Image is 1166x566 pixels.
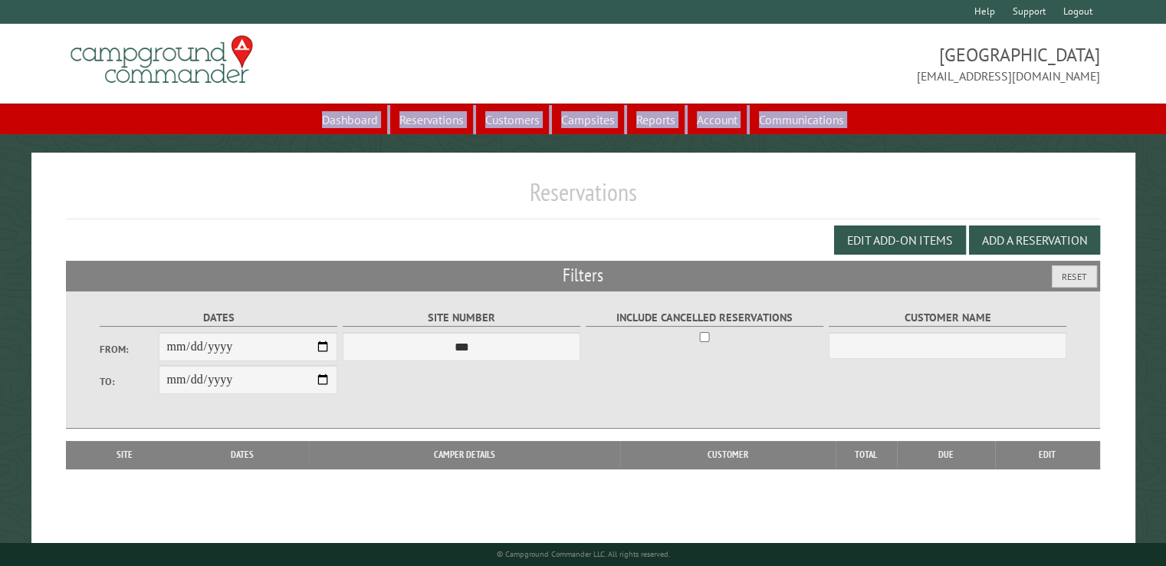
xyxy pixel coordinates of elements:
th: Edit [995,441,1100,469]
button: Add a Reservation [969,225,1100,255]
th: Due [897,441,995,469]
a: Reports [627,105,685,134]
th: Camper Details [309,441,620,469]
th: Site [74,441,176,469]
label: Dates [100,309,338,327]
h1: Reservations [66,177,1100,219]
a: Customers [476,105,549,134]
th: Dates [176,441,309,469]
span: [GEOGRAPHIC_DATA] [EMAIL_ADDRESS][DOMAIN_NAME] [583,42,1100,85]
label: Customer Name [829,309,1067,327]
a: Reservations [390,105,473,134]
label: To: [100,374,159,389]
a: Dashboard [313,105,387,134]
label: Site Number [343,309,581,327]
img: Campground Commander [66,30,258,90]
small: © Campground Commander LLC. All rights reserved. [497,549,670,559]
th: Customer [620,441,836,469]
label: Include Cancelled Reservations [586,309,824,327]
a: Account [688,105,747,134]
th: Total [836,441,897,469]
h2: Filters [66,261,1100,290]
a: Campsites [552,105,624,134]
a: Communications [750,105,853,134]
button: Edit Add-on Items [834,225,966,255]
label: From: [100,342,159,357]
button: Reset [1052,265,1097,288]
